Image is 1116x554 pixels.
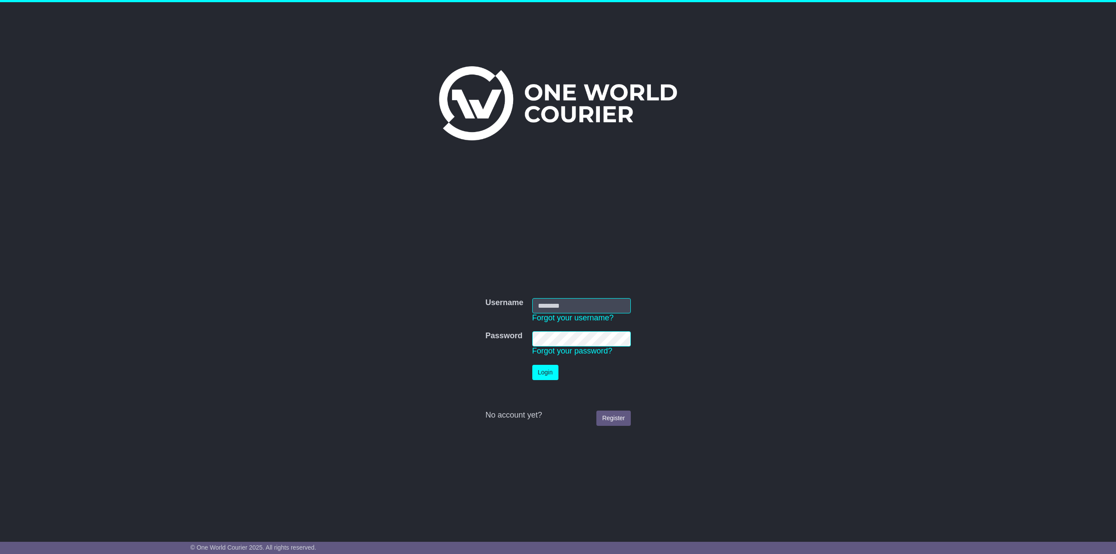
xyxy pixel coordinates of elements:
[485,331,522,341] label: Password
[532,313,614,322] a: Forgot your username?
[191,544,316,551] span: © One World Courier 2025. All rights reserved.
[439,66,677,140] img: One World
[532,347,612,355] a: Forgot your password?
[532,365,558,380] button: Login
[485,411,630,420] div: No account yet?
[485,298,523,308] label: Username
[596,411,630,426] a: Register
